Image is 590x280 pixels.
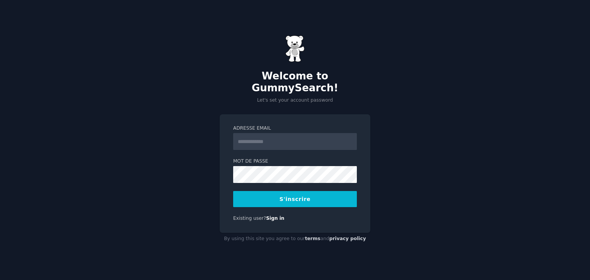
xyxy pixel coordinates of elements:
h2: Welcome to GummySearch! [220,70,370,94]
font: Adresse email [233,125,271,131]
span: Existing user? [233,216,266,221]
font: S'inscrire [280,196,311,202]
img: Gummy Bear [285,35,305,62]
div: By using this site you agree to our and [220,233,370,245]
a: terms [305,236,320,241]
a: privacy policy [329,236,366,241]
p: Let's set your account password [220,97,370,104]
button: S'inscrire [233,191,357,207]
a: Sign in [266,216,285,221]
font: Mot de passe [233,158,268,164]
